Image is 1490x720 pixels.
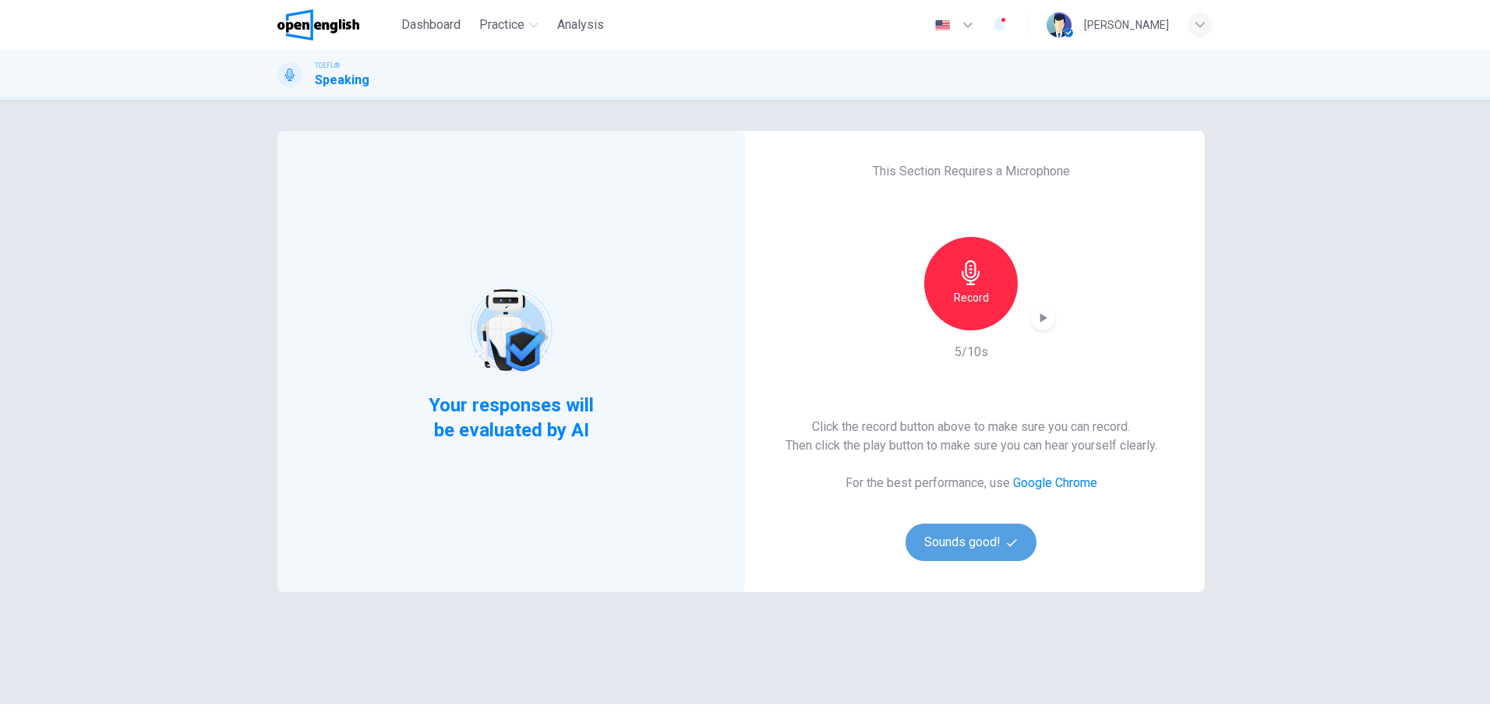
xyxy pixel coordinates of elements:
a: Google Chrome [1013,475,1097,490]
div: [PERSON_NAME] [1084,16,1169,34]
img: OpenEnglish logo [277,9,359,41]
h6: For the best performance, use [846,474,1097,492]
span: Analysis [557,16,604,34]
span: Practice [479,16,524,34]
h6: Record [954,288,989,307]
button: Record [924,237,1018,330]
span: TOEFL® [315,60,340,71]
button: Sounds good! [906,524,1036,561]
span: Your responses will be evaluated by AI [417,393,606,443]
span: Dashboard [401,16,461,34]
h1: Speaking [315,71,369,90]
button: Practice [473,11,545,39]
h6: Click the record button above to make sure you can record. Then click the play button to make sur... [786,418,1157,455]
button: Dashboard [395,11,467,39]
button: Analysis [551,11,610,39]
img: Profile picture [1047,12,1072,37]
img: en [933,19,952,31]
a: OpenEnglish logo [277,9,395,41]
h6: This Section Requires a Microphone [873,162,1070,181]
h6: 5/10s [955,343,988,362]
img: robot icon [461,281,560,379]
